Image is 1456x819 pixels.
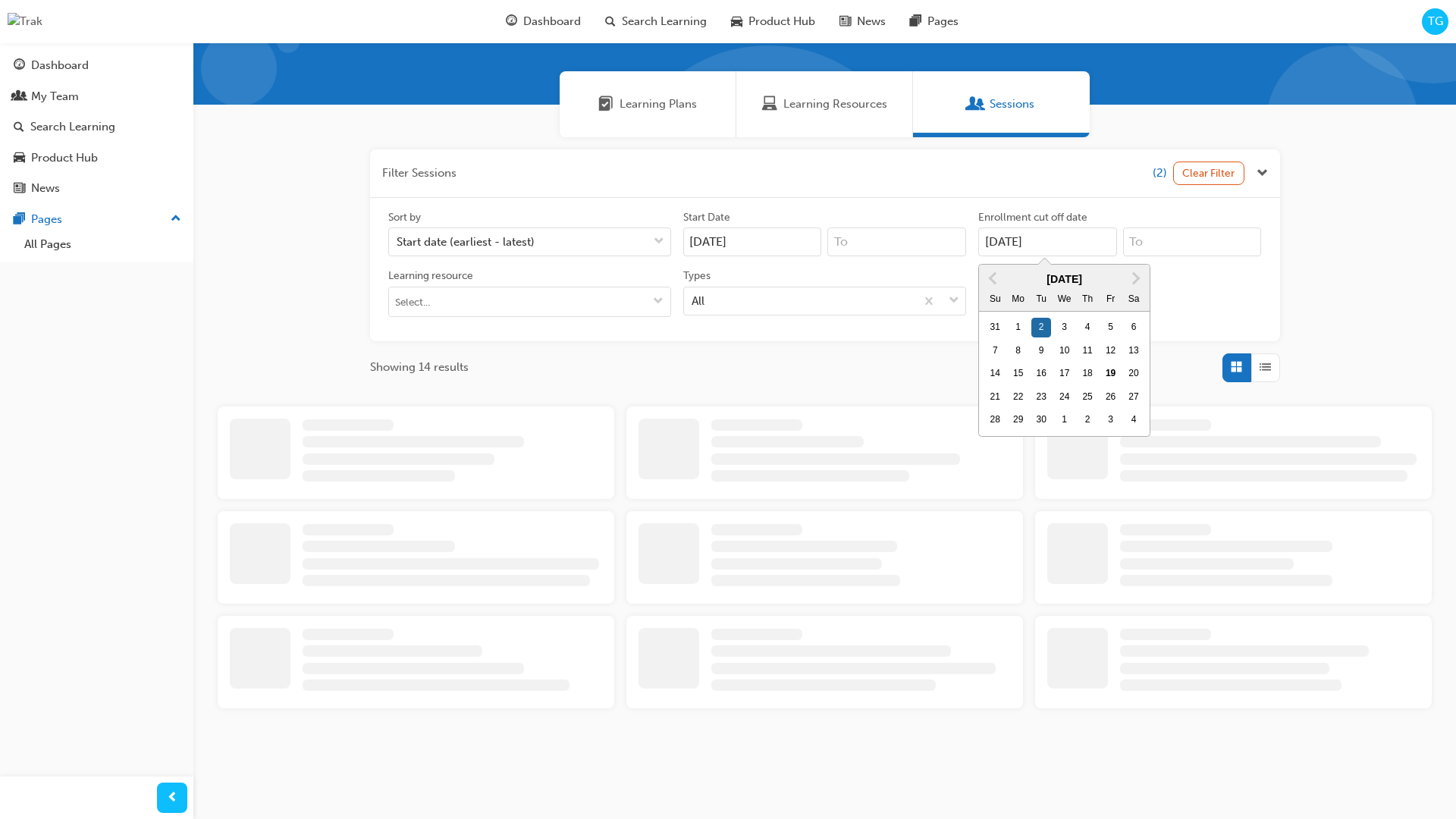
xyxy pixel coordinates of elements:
[683,268,711,284] div: Types
[31,149,98,167] div: Product Hub
[1078,410,1097,430] div: Choose Thursday, October 2nd, 2025
[1101,410,1121,430] div: Choose Friday, October 3rd, 2025
[6,174,187,202] a: News
[1031,364,1051,384] div: Choose Tuesday, September 16th, 2025
[31,88,79,105] div: My Team
[560,71,736,137] a: Learning PlansLearning Plans
[1009,318,1028,337] div: Choose Monday, September 1st, 2025
[985,410,1005,430] div: Choose Sunday, September 28th, 2025
[14,213,25,227] span: pages-icon
[1009,341,1028,361] div: Choose Monday, September 8th, 2025
[979,271,1150,288] div: [DATE]
[913,71,1090,137] a: SessionsSessions
[14,59,25,73] span: guage-icon
[978,210,1087,225] div: Enrollment cut off date
[494,6,593,37] a: guage-iconDashboard
[30,118,115,136] div: Search Learning
[6,113,187,141] a: Search Learning
[927,13,959,30] span: Pages
[827,6,898,37] a: news-iconNews
[171,209,181,229] span: up-icon
[1031,410,1051,430] div: Choose Tuesday, September 30th, 2025
[1260,359,1271,376] span: List
[898,6,971,37] a: pages-iconPages
[620,96,697,113] span: Learning Plans
[1124,364,1144,384] div: Choose Saturday, September 20th, 2025
[18,233,187,256] a: All Pages
[6,144,187,172] a: Product Hub
[1078,318,1097,337] div: Choose Thursday, September 4th, 2025
[1055,290,1075,309] div: We
[910,12,921,31] span: pages-icon
[6,206,187,234] button: Pages
[857,13,886,30] span: News
[1009,364,1028,384] div: Choose Monday, September 15th, 2025
[1055,388,1075,407] div: Choose Wednesday, September 24th, 2025
[985,290,1005,309] div: Su
[968,96,984,113] span: Sessions
[1173,162,1244,185] button: Clear Filter
[1055,410,1075,430] div: Choose Wednesday, October 1st, 2025
[1031,318,1051,337] div: Choose Tuesday, September 2nd, 2025
[978,227,1117,256] input: Enrollment cut off datePrevious MonthNext Month[DATE]SuMoTuWeThFrSamonth 2025-09
[731,12,742,31] span: car-icon
[1101,318,1121,337] div: Choose Friday, September 5th, 2025
[388,268,473,284] div: Learning resource
[719,6,827,37] a: car-iconProduct Hub
[1101,388,1121,407] div: Choose Friday, September 26th, 2025
[6,49,187,206] button: DashboardMy TeamSearch LearningProduct HubNews
[1078,388,1097,407] div: Choose Thursday, September 25th, 2025
[1078,341,1097,361] div: Choose Thursday, September 11th, 2025
[1124,341,1144,361] div: Choose Saturday, September 13th, 2025
[981,266,1005,290] button: Previous Month
[827,227,966,256] input: To
[653,296,664,309] span: down-icon
[8,13,42,30] img: Trak
[1123,227,1262,256] input: To
[389,287,670,316] input: Learning resourcetoggle menu
[1257,165,1268,182] button: Close the filter
[654,232,664,252] span: down-icon
[388,210,421,225] div: Sort by
[1009,290,1028,309] div: Mo
[683,227,822,256] input: Start Date
[31,211,62,228] div: Pages
[984,316,1145,431] div: month 2025-09
[6,52,187,80] a: Dashboard
[949,291,959,311] span: down-icon
[1124,290,1144,309] div: Sa
[14,121,24,134] span: search-icon
[1055,341,1075,361] div: Choose Wednesday, September 10th, 2025
[167,789,178,808] span: prev-icon
[839,12,851,31] span: news-icon
[683,210,730,225] div: Start Date
[6,83,187,111] a: My Team
[370,359,469,376] span: Showing 14 results
[990,96,1034,113] span: Sessions
[605,12,616,31] span: search-icon
[1422,8,1448,35] button: TG
[1031,341,1051,361] div: Choose Tuesday, September 9th, 2025
[762,96,777,113] span: Learning Resources
[985,318,1005,337] div: Choose Sunday, August 31st, 2025
[598,96,613,113] span: Learning Plans
[736,71,913,137] a: Learning ResourcesLearning Resources
[1031,388,1051,407] div: Choose Tuesday, September 23rd, 2025
[1055,364,1075,384] div: Choose Wednesday, September 17th, 2025
[1101,290,1121,309] div: Fr
[985,341,1005,361] div: Choose Sunday, September 7th, 2025
[1078,290,1097,309] div: Th
[506,12,517,31] span: guage-icon
[1124,266,1148,290] button: Next Month
[1124,318,1144,337] div: Choose Saturday, September 6th, 2025
[622,13,707,30] span: Search Learning
[14,152,25,165] span: car-icon
[985,364,1005,384] div: Choose Sunday, September 14th, 2025
[14,90,25,104] span: people-icon
[985,388,1005,407] div: Choose Sunday, September 21st, 2025
[646,287,670,316] button: toggle menu
[1124,410,1144,430] div: Choose Saturday, October 4th, 2025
